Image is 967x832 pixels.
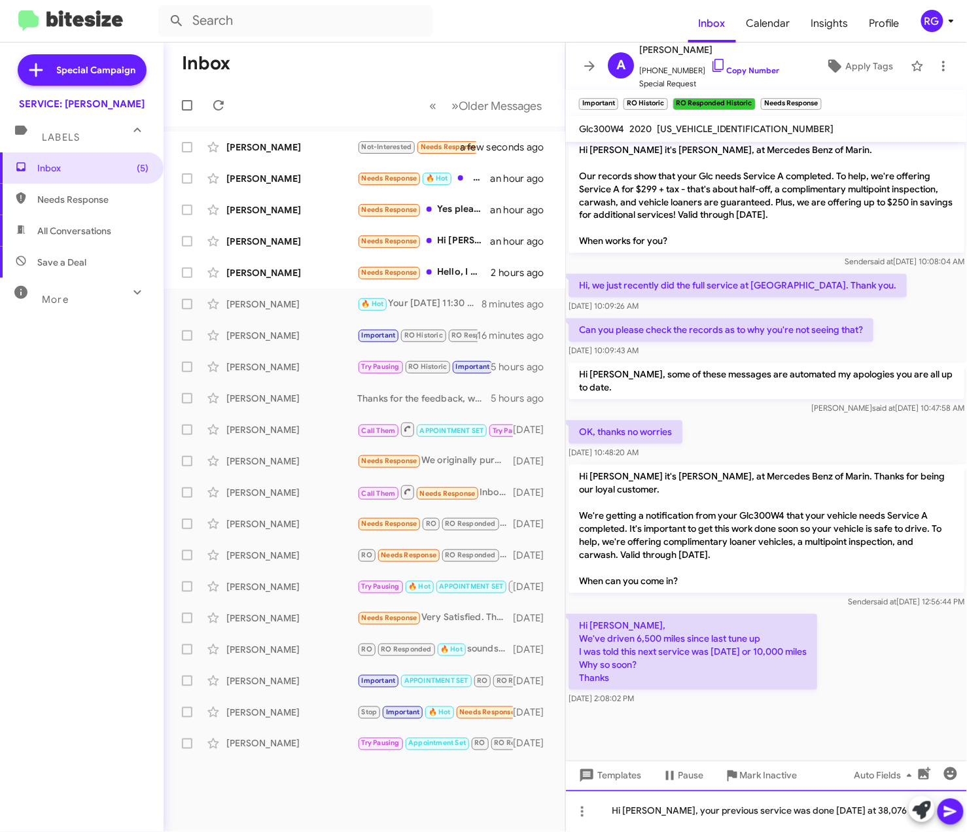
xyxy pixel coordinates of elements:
span: Needs Response [362,519,417,528]
span: A [616,55,625,76]
span: Auto Fields [854,764,917,788]
div: Yes please [357,202,491,217]
small: RO Responded Historic [673,98,756,110]
p: Hi, we just recently did the full service at [GEOGRAPHIC_DATA]. Thank you. [569,274,907,298]
span: Try Pausing [362,739,400,748]
span: Needs Response [362,457,417,465]
div: [DATE] [513,580,555,593]
span: Pause [678,764,703,788]
div: The car has 2,417 miles on it [357,139,476,154]
p: OK, thanks no worries [569,421,682,444]
span: APPOINTMENT SET [440,582,504,591]
span: Try Pausing [493,426,531,435]
div: sounds good, let me know if you have any other questions. [357,642,513,657]
div: 5 hours ago [491,360,555,373]
span: Insights [801,5,859,43]
span: 🔥 Hot [408,582,431,591]
span: Older Messages [459,99,542,113]
span: Needs Response [362,174,417,182]
span: Sender [DATE] 12:56:44 PM [848,597,964,607]
button: Previous [421,92,444,119]
span: RO Historic [408,362,447,371]
div: [DATE] [513,517,555,530]
span: RO [475,739,485,748]
a: Special Campaign [18,54,147,86]
div: [DATE] [513,486,555,499]
div: [PERSON_NAME] [226,423,357,436]
span: RO Responded [446,519,496,528]
div: [DATE] [513,455,555,468]
div: Hi [PERSON_NAME], your previous service was done [DATE] at 38,076 [566,790,967,832]
span: Labels [42,131,80,143]
div: [DATE] [513,674,555,687]
div: [DATE] [513,737,555,750]
div: [PERSON_NAME] [226,612,357,625]
div: an hour ago [491,172,555,185]
span: (5) [137,162,149,175]
button: RG [910,10,953,32]
span: RO Responded [446,551,496,559]
p: Hi [PERSON_NAME], We've driven 6,500 miles since last tune up I was told this next service was [D... [569,614,817,690]
div: 2 hours ago [491,266,555,279]
div: Hello, I would like to schedule the factory required service, it is showing B5 on the dashboard. ... [357,265,491,280]
div: [DATE] [513,643,555,656]
span: Try Pausing [362,362,400,371]
span: 🔥 Hot [440,645,463,653]
a: Profile [859,5,910,43]
span: Inbox [37,162,149,175]
div: [PERSON_NAME] [226,329,357,342]
span: Needs Response [381,551,436,559]
nav: Page navigation example [422,92,550,119]
span: RO [362,551,372,559]
span: Stop [362,708,378,716]
span: said at [873,597,896,607]
span: More [42,294,69,305]
div: [PERSON_NAME] [226,392,357,405]
button: Templates [566,764,652,788]
p: Hi [PERSON_NAME] it's [PERSON_NAME], at Mercedes Benz of Marin. Thanks for being our loyal custom... [569,465,964,593]
p: Can you please check the records as to why you're not seeing that? [569,319,873,342]
span: [PERSON_NAME] [DATE] 10:47:58 AM [811,404,964,413]
div: [PERSON_NAME] [226,172,357,185]
div: Hi [PERSON_NAME], We've driven 6,500 miles since last tune up I was told this next service was [D... [357,328,478,343]
span: Needs Response [362,205,417,214]
div: [PERSON_NAME] [226,203,357,217]
span: [PHONE_NUMBER] [639,58,779,77]
span: All Conversations [37,224,111,237]
div: [PERSON_NAME] [226,141,357,154]
span: Needs Response [459,708,515,716]
input: Search [158,5,433,37]
span: Special Request [639,77,779,90]
span: [PERSON_NAME] [639,42,779,58]
span: Sender [DATE] 10:08:04 AM [845,257,964,267]
span: Needs Response [362,614,417,622]
div: 8 minutes ago [482,298,555,311]
span: said at [870,257,893,267]
span: RO [512,582,523,591]
span: RO Responded [381,645,431,653]
span: [DATE] 10:09:26 AM [569,302,639,311]
div: [DATE] [513,423,555,436]
div: [DATE] [513,612,555,625]
span: Try Pausing [362,582,400,591]
span: [DATE] 2:08:02 PM [569,694,634,704]
div: [PERSON_NAME] [226,455,357,468]
span: Needs Response [362,237,417,245]
div: an hour ago [491,235,555,248]
span: [DATE] 10:48:20 AM [569,448,639,458]
span: 🔥 Hot [426,174,448,182]
div: Inbound Call [357,484,513,500]
span: Needs Response [420,489,476,498]
div: Yes, thank you for following up [357,579,513,594]
span: RO Responded [497,676,547,685]
div: My Assistant will book an appointment in the next week or next. There's also an intermittent ADAS... [357,171,491,186]
button: Mark Inactive [714,764,808,788]
span: Important [386,708,420,716]
span: Needs Response [37,193,149,206]
p: Hi [PERSON_NAME] it's [PERSON_NAME], at Mercedes Benz of Marin. Our records show that your Glc ne... [569,138,964,253]
span: Not-Interested [362,143,412,151]
div: Your [DATE] 11:30 appointment is confirmed and a loaner reserved. Please bring your driver’s lice... [357,296,482,311]
span: RO [477,676,487,685]
span: Needs Response [362,268,417,277]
